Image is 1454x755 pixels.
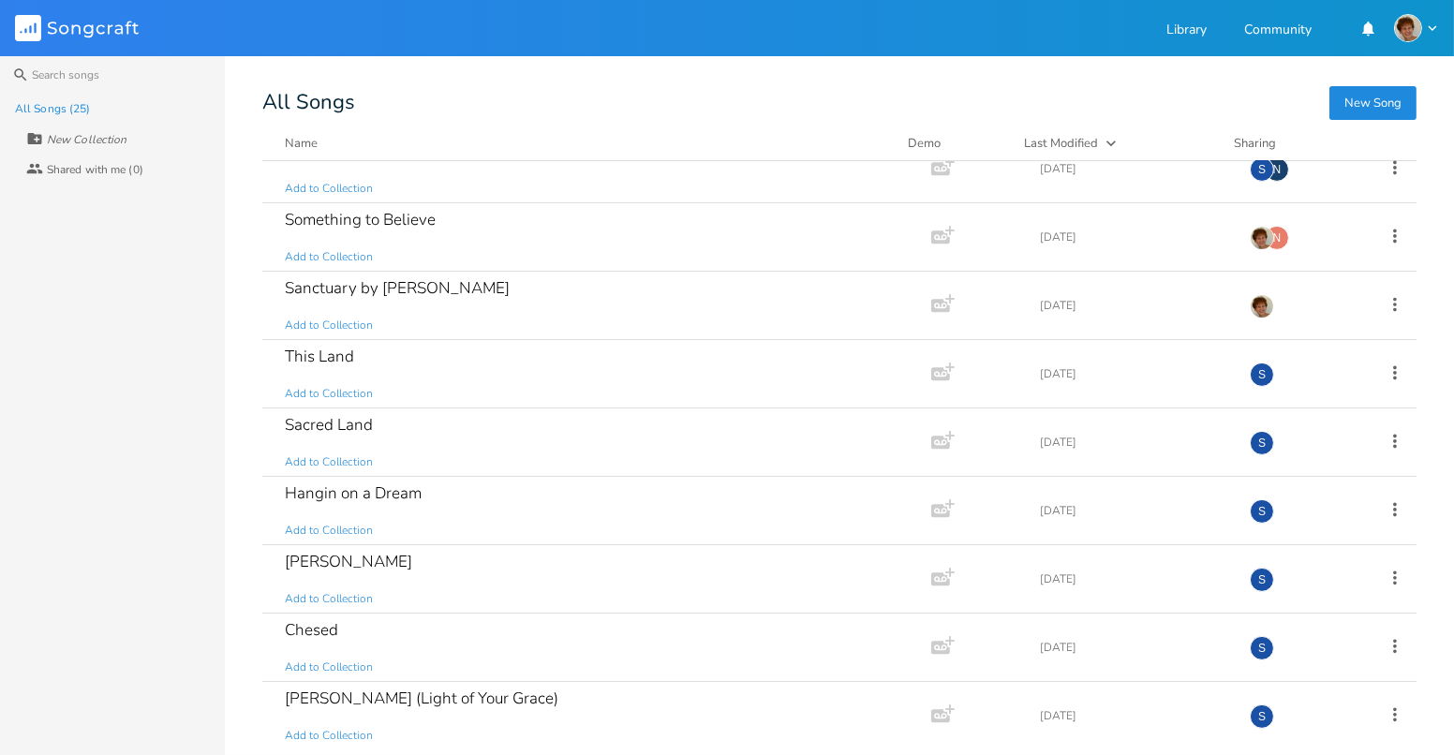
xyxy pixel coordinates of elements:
[1244,23,1312,39] a: Community
[1040,573,1227,585] div: [DATE]
[1329,86,1417,120] button: New Song
[1250,704,1274,729] div: scohenmusic
[1040,368,1227,379] div: [DATE]
[1040,163,1227,174] div: [DATE]
[285,659,373,675] span: Add to Collection
[47,164,143,175] div: Shared with me (0)
[285,454,373,470] span: Add to Collection
[1265,226,1289,250] div: nicolas
[285,134,885,153] button: Name
[908,134,1001,153] div: Demo
[1250,363,1274,387] div: scohenmusic
[1040,300,1227,311] div: [DATE]
[285,249,373,265] span: Add to Collection
[15,103,90,114] div: All Songs (25)
[47,134,126,145] div: New Collection
[285,690,558,706] div: [PERSON_NAME] (Light of Your Grace)
[262,94,1417,111] div: All Songs
[285,622,338,638] div: Chesed
[1265,157,1289,182] div: nosklein
[285,386,373,402] span: Add to Collection
[285,135,318,152] div: Name
[285,348,354,364] div: This Land
[1040,642,1227,653] div: [DATE]
[285,728,373,744] span: Add to Collection
[285,181,373,197] span: Add to Collection
[285,212,436,228] div: Something to Believe
[1250,431,1274,455] div: scohenmusic
[1234,134,1346,153] div: Sharing
[1040,710,1227,721] div: [DATE]
[1040,231,1227,243] div: [DATE]
[1250,499,1274,524] div: scohenmusic
[1024,135,1098,152] div: Last Modified
[285,591,373,607] span: Add to Collection
[1394,14,1422,42] img: scohenmusic
[1166,23,1207,39] a: Library
[1250,636,1274,660] div: scohenmusic
[285,318,373,333] span: Add to Collection
[285,523,373,539] span: Add to Collection
[1024,134,1211,153] button: Last Modified
[1250,226,1274,250] img: scohenmusic
[1250,294,1274,318] img: scohenmusic
[1040,437,1227,448] div: [DATE]
[285,485,422,501] div: Hangin on a Dream
[1250,568,1274,592] div: scohenmusic
[285,280,510,296] div: Sanctuary by [PERSON_NAME]
[1250,157,1274,182] div: scohenmusic
[285,554,412,570] div: [PERSON_NAME]
[285,417,373,433] div: Sacred Land
[1040,505,1227,516] div: [DATE]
